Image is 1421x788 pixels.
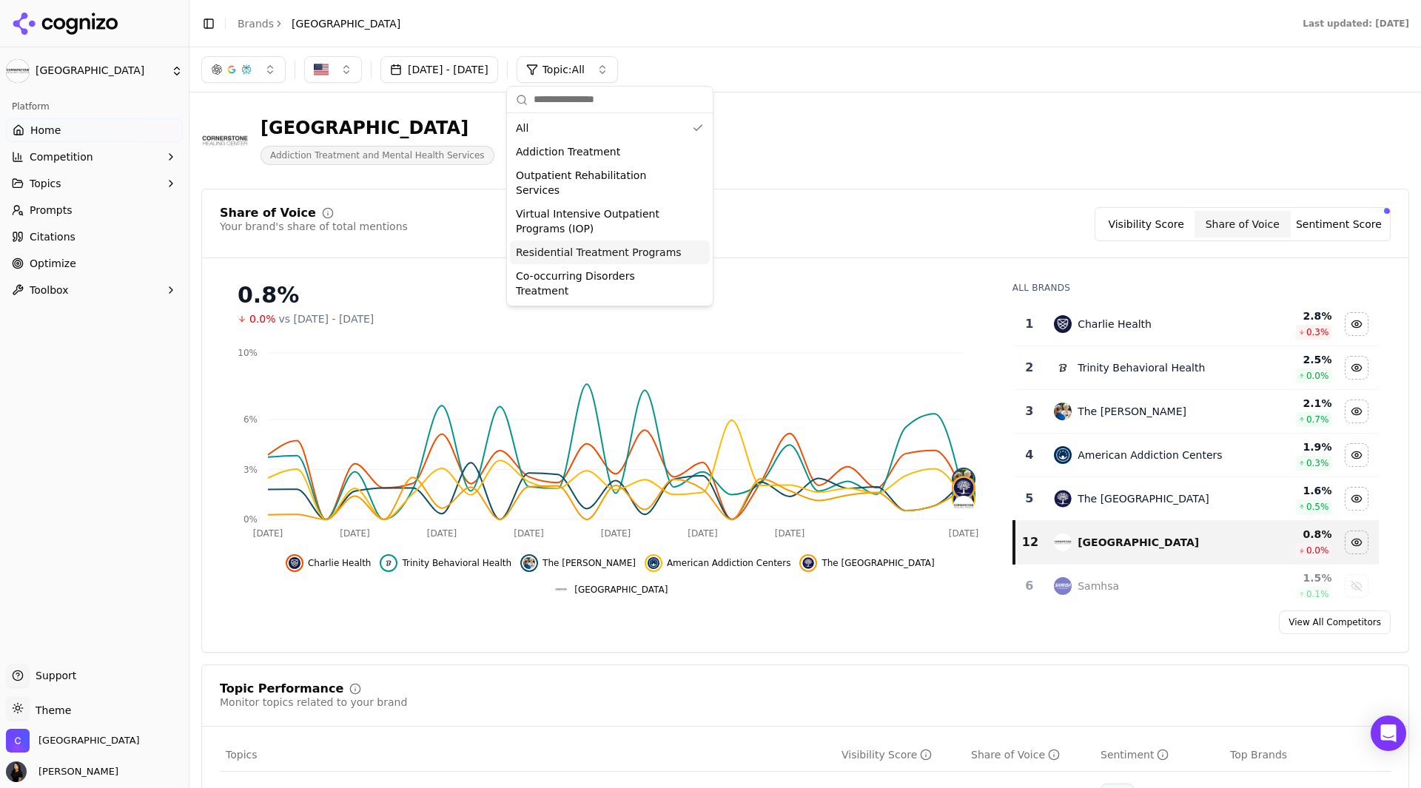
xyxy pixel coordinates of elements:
button: Hide cornerstone healing center data [552,581,668,599]
button: Share of Voice [1195,211,1291,238]
span: The [PERSON_NAME] [542,557,636,569]
div: Open Intercom Messenger [1371,715,1406,751]
img: the meadows [523,557,535,569]
div: Visibility Score [841,747,932,762]
img: the recovery village [802,557,814,569]
img: cornerstone healing center [555,584,567,596]
span: Support [30,668,76,683]
button: Hide trinity behavioral health data [380,554,511,572]
span: Cornerstone Healing Center [38,734,140,747]
tspan: 0% [243,514,258,525]
img: Susana Spiegel [6,761,27,782]
button: Show samhsa data [1345,574,1368,598]
div: 1.9 % [1237,440,1331,454]
a: Brands [238,18,274,30]
button: Hide cornerstone healing center data [1345,531,1368,554]
tr: 2trinity behavioral healthTrinity Behavioral Health2.5%0.0%Hide trinity behavioral health data [1014,346,1379,390]
span: Trinity Behavioral Health [402,557,511,569]
span: vs [DATE] - [DATE] [279,312,374,326]
span: Topics [226,747,258,762]
button: Open organization switcher [6,729,140,752]
img: samhsa [1054,577,1072,595]
button: Topics [6,172,183,195]
div: 12 [1021,533,1040,551]
button: Hide the recovery village data [1345,487,1368,511]
img: trinity behavioral health [1054,359,1072,377]
span: [GEOGRAPHIC_DATA] [292,16,400,31]
div: 2 [1020,359,1040,377]
tspan: [DATE] [688,528,718,539]
span: Citations [30,229,75,244]
span: 0.3 % [1306,326,1329,338]
span: 0.0% [249,312,276,326]
tspan: 3% [243,465,258,475]
span: Virtual Intensive Outpatient Programs (IOP) [516,206,686,236]
span: Top Brands [1230,747,1287,762]
div: 4 [1020,446,1040,464]
button: Sentiment Score [1291,211,1387,238]
div: Charlie Health [1078,317,1152,331]
tr: 5the recovery villageThe [GEOGRAPHIC_DATA]1.6%0.5%Hide the recovery village data [1014,477,1379,521]
a: View All Competitors [1279,610,1391,634]
div: The [PERSON_NAME] [1078,404,1186,419]
div: Trinity Behavioral Health [1078,360,1205,375]
span: American Addiction Centers [667,557,791,569]
div: 5 [1020,490,1040,508]
span: The [GEOGRAPHIC_DATA] [822,557,934,569]
button: Hide the meadows data [1345,400,1368,423]
div: 2.8 % [1237,309,1331,323]
div: [GEOGRAPHIC_DATA] [261,116,494,140]
img: US [314,62,329,77]
button: Hide american addiction centers data [645,554,791,572]
a: Optimize [6,252,183,275]
tspan: [DATE] [949,528,979,539]
span: Toolbox [30,283,69,297]
tr: 12cornerstone healing center[GEOGRAPHIC_DATA]0.8%0.0%Hide cornerstone healing center data [1014,521,1379,565]
span: 0.3 % [1306,457,1329,469]
img: american addiction centers [648,557,659,569]
button: [DATE] - [DATE] [380,56,498,83]
th: shareOfVoice [965,738,1095,772]
div: Last updated: [DATE] [1303,18,1409,30]
div: Suggestions [507,113,713,306]
img: Cornerstone Healing Center [6,729,30,752]
img: charlie health [1054,315,1072,333]
span: All [516,121,528,135]
span: Prompts [30,203,73,218]
img: Cornerstone Healing Center [6,59,30,83]
div: Samhsa [1078,579,1119,593]
img: cornerstone healing center [1054,533,1072,551]
div: Platform [6,95,183,118]
button: Visibility Score [1098,211,1195,238]
div: Sentiment [1101,747,1169,762]
span: Charlie Health [308,557,372,569]
div: The [GEOGRAPHIC_DATA] [1078,491,1209,506]
img: charlie health [289,557,300,569]
nav: breadcrumb [238,16,400,31]
span: Optimize [30,256,76,271]
img: trinity behavioral health [383,557,394,569]
span: [GEOGRAPHIC_DATA] [574,584,668,596]
span: Addiction Treatment [516,144,620,159]
span: Addiction Treatment and Mental Health Services [261,146,494,165]
tspan: [DATE] [340,528,370,539]
div: 0.8 % [1237,527,1331,542]
div: [GEOGRAPHIC_DATA] [1078,535,1199,550]
tspan: 6% [243,414,258,425]
div: American Addiction Centers [1078,448,1222,462]
div: All Brands [1012,282,1379,294]
span: Theme [30,704,71,716]
button: Hide charlie health data [1345,312,1368,336]
span: 0.7 % [1306,414,1329,425]
span: Topics [30,176,61,191]
div: 0.8% [238,282,983,309]
span: 0.5 % [1306,501,1329,513]
span: Residential Treatment Programs [516,245,682,260]
div: 1 [1020,315,1040,333]
button: Toolbox [6,278,183,302]
img: american addiction centers [1054,446,1072,464]
div: 1.5 % [1237,570,1331,585]
button: Hide american addiction centers data [1345,443,1368,467]
span: 0.0 % [1306,545,1329,556]
tr: 6samhsaSamhsa1.5%0.1%Show samhsa data [1014,565,1379,608]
